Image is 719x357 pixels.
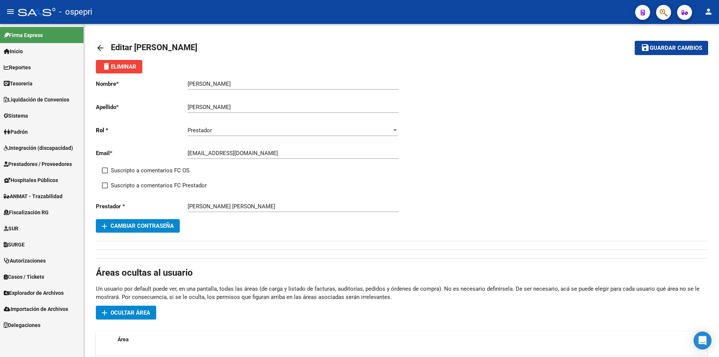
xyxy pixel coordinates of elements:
[4,192,63,200] span: ANMAT - Trazabilidad
[4,273,44,281] span: Casos / Tickets
[96,285,707,301] p: Un usuario por default puede ver, en una pantalla, todas las áreas (de carga y listado de factura...
[96,43,105,52] mat-icon: arrow_back
[110,309,150,316] span: Ocultar área
[4,240,25,249] span: SURGE
[100,222,109,231] mat-icon: add
[115,332,701,348] datatable-header-cell: Área
[4,112,28,120] span: Sistema
[96,267,707,279] h1: Áreas ocultas al usuario
[4,79,33,88] span: Tesorería
[96,202,188,211] p: Prestador *
[96,60,142,73] button: Eliminar
[100,308,109,317] mat-icon: add
[4,321,40,329] span: Delegaciones
[4,257,46,265] span: Autorizaciones
[4,96,69,104] span: Liquidación de Convenios
[694,332,712,350] div: Open Intercom Messenger
[118,336,129,342] span: Área
[111,43,197,52] span: Editar [PERSON_NAME]
[4,289,64,297] span: Explorador de Archivos
[4,144,73,152] span: Integración (discapacidad)
[704,7,713,16] mat-icon: person
[96,80,188,88] p: Nombre
[641,43,650,52] mat-icon: save
[96,149,188,157] p: Email
[4,176,58,184] span: Hospitales Públicos
[111,181,207,190] span: Suscripto a comentarios FC Prestador
[4,305,68,313] span: Importación de Archivos
[102,63,136,70] span: Eliminar
[4,31,43,39] span: Firma Express
[111,166,189,175] span: Suscripto a comentarios FC OS
[96,306,156,320] button: Ocultar área
[635,41,708,55] button: Guardar cambios
[650,45,702,52] span: Guardar cambios
[59,4,92,20] span: - ospepri
[96,219,180,233] button: Cambiar Contraseña
[96,103,188,111] p: Apellido
[4,63,31,72] span: Reportes
[4,208,49,217] span: Fiscalización RG
[102,62,111,71] mat-icon: delete
[4,128,28,136] span: Padrón
[6,7,15,16] mat-icon: menu
[96,126,188,134] p: Rol *
[4,47,23,55] span: Inicio
[4,224,18,233] span: SUR
[188,127,212,134] span: Prestador
[102,223,174,229] span: Cambiar Contraseña
[4,160,72,168] span: Prestadores / Proveedores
